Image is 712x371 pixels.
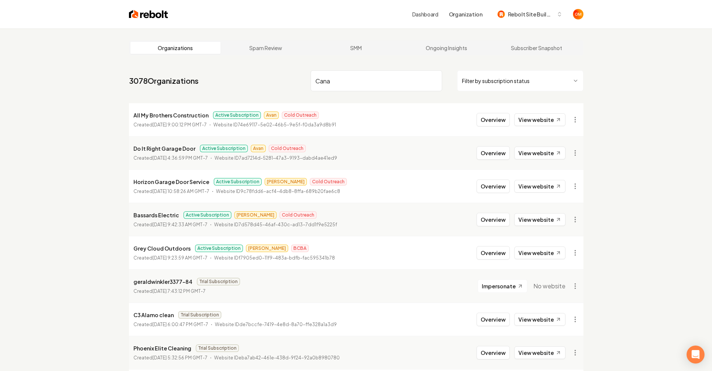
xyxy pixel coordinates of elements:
span: Trial Subscription [196,344,239,352]
a: Spam Review [221,42,311,54]
time: [DATE] 7:43:12 PM GMT-7 [152,288,206,294]
span: Cold Outreach [269,145,306,152]
p: Bassards Electric [133,211,179,220]
time: [DATE] 10:58:26 AM GMT-7 [152,188,209,194]
p: Do It Right Garage Door [133,144,195,153]
p: All My Brothers Construction [133,111,209,120]
span: Active Subscription [214,178,262,185]
a: 3078Organizations [129,76,198,86]
button: Overview [477,346,510,359]
a: Organizations [130,42,221,54]
button: Overview [477,246,510,260]
a: Ongoing Insights [401,42,491,54]
img: Omar Molai [573,9,583,19]
span: [PERSON_NAME] [234,211,277,219]
time: [DATE] 9:42:33 AM GMT-7 [152,222,207,227]
span: Trial Subscription [197,278,240,285]
a: View website [514,213,565,226]
p: Phoenix Elite Cleaning [133,344,191,353]
p: Created [133,321,208,328]
span: Avan [251,145,266,152]
p: Website ID de7bccfe-7419-4e8d-8a70-ffe328a1a3d9 [215,321,337,328]
button: Impersonate [478,279,527,293]
span: Cold Outreach [282,111,319,119]
img: Rebolt Site Builder [497,10,505,18]
p: Website ID 7d578d45-46af-430c-ad13-7dd1f9e5225f [214,221,337,229]
p: Website ID eba7ab42-461e-438d-9f24-92a0b8980780 [214,354,340,362]
time: [DATE] 6:00:47 PM GMT-7 [152,322,208,327]
button: Open user button [573,9,583,19]
time: [DATE] 5:32:56 PM GMT-7 [152,355,207,361]
a: Dashboard [412,10,438,18]
a: Subscriber Snapshot [491,42,582,54]
p: Website ID 74e69117-5e02-46b5-9e5f-f0da3a9d8b91 [213,121,336,129]
p: Created [133,188,209,195]
a: View website [514,346,565,359]
input: Search by name or ID [311,70,442,91]
button: Overview [477,146,510,160]
span: Active Subscription [213,111,261,119]
span: [PERSON_NAME] [246,245,288,252]
a: View website [514,113,565,126]
div: Open Intercom Messenger [687,346,705,364]
a: View website [514,313,565,326]
p: C3 Alamo clean [133,310,174,319]
p: Website ID 9c78fdd6-acf4-4db8-8ffa-689b20fae6c8 [216,188,340,195]
p: geraldwinkler3377-84 [133,277,192,286]
p: Created [133,254,207,262]
span: Active Subscription [200,145,248,152]
span: Cold Outreach [280,211,317,219]
button: Organization [444,7,487,21]
p: Created [133,154,208,162]
p: Grey Cloud Outdoors [133,244,191,253]
p: Created [133,354,207,362]
span: Active Subscription [195,245,243,252]
span: Avan [264,111,279,119]
button: Overview [477,313,510,326]
time: [DATE] 9:23:59 AM GMT-7 [152,255,207,261]
span: [PERSON_NAME] [265,178,307,185]
a: View website [514,246,565,259]
p: Created [133,221,207,229]
time: [DATE] 9:00:12 PM GMT-7 [152,122,207,128]
a: SMM [311,42,401,54]
span: Trial Subscription [178,311,221,319]
p: Website ID f7905ed0-11f9-483a-bdfb-fac595341b78 [214,254,335,262]
span: Impersonate [482,282,516,290]
span: Active Subscription [184,211,231,219]
p: Created [133,121,207,129]
span: No website [533,282,565,291]
span: Rebolt Site Builder [508,10,554,18]
button: Overview [477,180,510,193]
p: Created [133,288,206,295]
p: Horizon Garage Door Service [133,177,209,186]
button: Overview [477,113,510,126]
span: BCBA [291,245,309,252]
button: Overview [477,213,510,226]
span: Cold Outreach [310,178,347,185]
a: View website [514,180,565,193]
img: Rebolt Logo [129,9,168,19]
a: View website [514,147,565,159]
time: [DATE] 4:36:59 PM GMT-7 [152,155,208,161]
p: Website ID 7ad7214d-5281-47a3-9193-dabd4ae41ed9 [215,154,337,162]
